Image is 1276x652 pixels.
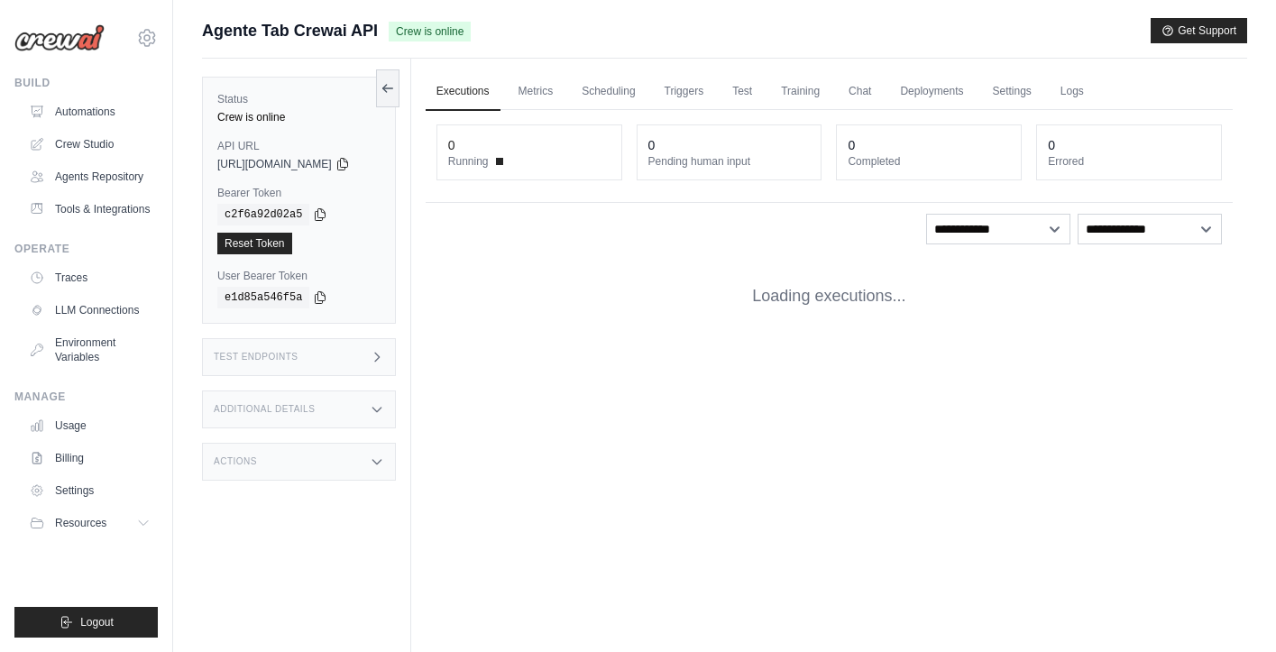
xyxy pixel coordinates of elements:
[14,607,158,638] button: Logout
[22,130,158,159] a: Crew Studio
[1151,18,1247,43] button: Get Support
[1050,73,1095,111] a: Logs
[14,76,158,90] div: Build
[848,154,1010,169] dt: Completed
[14,390,158,404] div: Manage
[217,157,332,171] span: [URL][DOMAIN_NAME]
[22,411,158,440] a: Usage
[217,204,309,225] code: c2f6a92d02a5
[654,73,715,111] a: Triggers
[217,92,381,106] label: Status
[770,73,831,111] a: Training
[214,404,315,415] h3: Additional Details
[22,162,158,191] a: Agents Repository
[648,154,811,169] dt: Pending human input
[981,73,1042,111] a: Settings
[22,195,158,224] a: Tools & Integrations
[22,444,158,473] a: Billing
[426,255,1233,337] div: Loading executions...
[14,24,105,51] img: Logo
[217,186,381,200] label: Bearer Token
[848,136,855,154] div: 0
[389,22,471,41] span: Crew is online
[22,476,158,505] a: Settings
[214,456,257,467] h3: Actions
[889,73,974,111] a: Deployments
[1048,154,1210,169] dt: Errored
[838,73,882,111] a: Chat
[217,287,309,308] code: e1d85a546f5a
[217,110,381,124] div: Crew is online
[721,73,763,111] a: Test
[508,73,565,111] a: Metrics
[217,139,381,153] label: API URL
[448,154,489,169] span: Running
[426,73,500,111] a: Executions
[214,352,298,363] h3: Test Endpoints
[202,18,378,43] span: Agente Tab Crewai API
[22,296,158,325] a: LLM Connections
[14,242,158,256] div: Operate
[80,615,114,629] span: Logout
[22,263,158,292] a: Traces
[1048,136,1055,154] div: 0
[217,269,381,283] label: User Bearer Token
[55,516,106,530] span: Resources
[448,136,455,154] div: 0
[648,136,656,154] div: 0
[571,73,646,111] a: Scheduling
[22,97,158,126] a: Automations
[22,509,158,537] button: Resources
[22,328,158,372] a: Environment Variables
[217,233,292,254] a: Reset Token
